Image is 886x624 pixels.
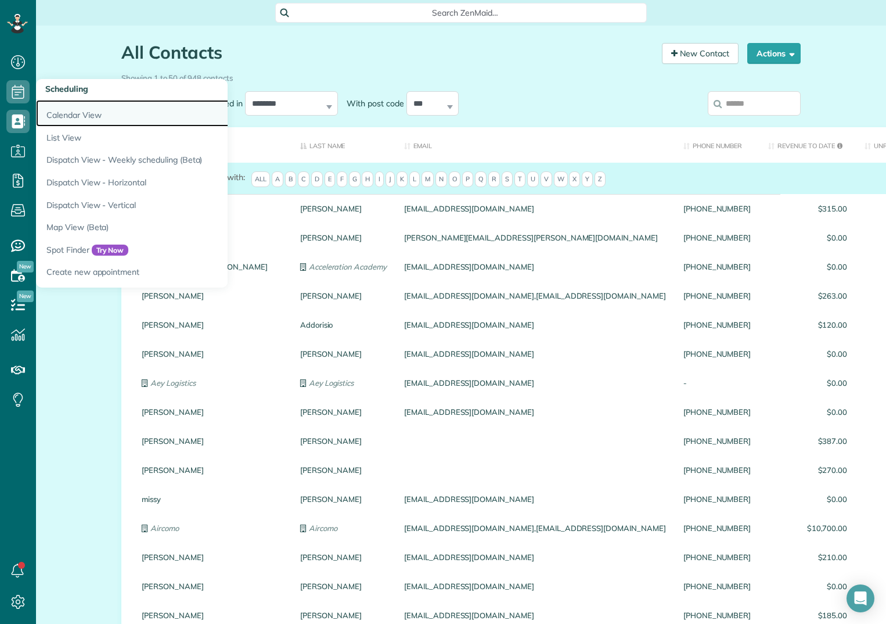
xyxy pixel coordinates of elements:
span: K [397,171,408,188]
span: $270.00 [768,466,847,474]
a: [PERSON_NAME] [142,350,283,358]
span: $10,700.00 [768,524,847,532]
div: Showing 1 to 50 of 948 contacts [121,68,801,84]
label: With post code [338,98,406,109]
a: [PERSON_NAME] [300,437,387,445]
a: [PERSON_NAME] [300,495,387,503]
th: Last Name: activate to sort column descending [291,127,395,163]
span: $315.00 [768,205,847,213]
a: [PERSON_NAME] [142,611,283,619]
a: [PERSON_NAME] [300,408,387,416]
span: $0.00 [768,582,847,590]
a: [PERSON_NAME] [142,466,283,474]
div: [EMAIL_ADDRESS][DOMAIN_NAME] [395,485,675,514]
span: U [527,171,539,188]
a: Aey Logistics [300,379,387,387]
div: [EMAIL_ADDRESS][DOMAIN_NAME] [395,572,675,601]
div: [PHONE_NUMBER] [675,281,759,310]
span: G [349,171,361,188]
div: [PHONE_NUMBER] [675,456,759,485]
th: Phone number: activate to sort column ascending [675,127,759,163]
a: [PERSON_NAME] [142,553,283,561]
span: $0.00 [768,495,847,503]
a: Addorisio [300,321,387,329]
span: Q [475,171,487,188]
div: [PERSON_NAME][EMAIL_ADDRESS][PERSON_NAME][DOMAIN_NAME] [395,223,675,252]
span: F [337,171,347,188]
a: Dispatch View - Vertical [36,194,326,217]
a: Create new appointment [36,261,326,288]
a: [PERSON_NAME] [142,321,283,329]
span: $0.00 [768,408,847,416]
span: $0.00 [768,350,847,358]
div: [PHONE_NUMBER] [675,572,759,601]
span: I [375,171,384,188]
span: Z [595,171,606,188]
div: Open Intercom Messenger [847,584,874,612]
div: [PHONE_NUMBER] [675,485,759,514]
h1: All Contacts [121,43,653,62]
div: [PHONE_NUMBER] [675,252,759,281]
span: $0.00 [768,234,847,242]
span: All [251,171,270,188]
span: New [17,291,34,302]
span: $120.00 [768,321,847,329]
div: [EMAIL_ADDRESS][DOMAIN_NAME],[EMAIL_ADDRESS][DOMAIN_NAME] [395,281,675,310]
div: [PHONE_NUMBER] [675,397,759,426]
span: $0.00 [768,379,847,387]
a: Acceleration Academy [300,263,387,271]
a: [PERSON_NAME] [142,582,283,590]
span: S [502,171,513,188]
a: Aey Logistics [142,379,283,387]
div: [PHONE_NUMBER] [675,339,759,368]
span: $263.00 [768,292,847,300]
div: [EMAIL_ADDRESS][DOMAIN_NAME] [395,368,675,397]
div: [PHONE_NUMBER] [675,223,759,252]
a: Dispatch View - Horizontal [36,171,326,194]
a: [PERSON_NAME] [142,437,283,445]
a: [PERSON_NAME] [300,234,387,242]
span: $0.00 [768,263,847,271]
span: C [298,171,309,188]
span: J [386,171,395,188]
div: [EMAIL_ADDRESS][DOMAIN_NAME] [395,339,675,368]
a: [PERSON_NAME] [300,582,387,590]
span: X [569,171,580,188]
em: Aey Logistics [150,378,196,388]
div: - [675,368,759,397]
div: [PHONE_NUMBER] [675,426,759,456]
span: W [554,171,568,188]
th: Email: activate to sort column ascending [395,127,675,163]
span: $185.00 [768,611,847,619]
a: [PERSON_NAME] [300,553,387,561]
a: [PERSON_NAME] [300,292,387,300]
div: [EMAIL_ADDRESS][DOMAIN_NAME] [395,310,675,339]
a: Map View (Beta) [36,216,326,239]
div: [EMAIL_ADDRESS][DOMAIN_NAME] [395,252,675,281]
a: New Contact [662,43,739,64]
span: P [462,171,473,188]
span: B [285,171,296,188]
div: [EMAIL_ADDRESS][DOMAIN_NAME],[EMAIL_ADDRESS][DOMAIN_NAME] [395,514,675,543]
em: Aircomo [150,523,179,533]
span: New [17,261,34,272]
div: [PHONE_NUMBER] [675,194,759,223]
div: [EMAIL_ADDRESS][DOMAIN_NAME] [395,194,675,223]
a: Aircomo [142,524,283,532]
a: missy [142,495,283,503]
a: Spot FinderTry Now [36,239,326,261]
span: A [272,171,283,188]
span: Try Now [92,245,129,256]
div: [PHONE_NUMBER] [675,310,759,339]
div: [PHONE_NUMBER] [675,514,759,543]
span: R [488,171,500,188]
a: Dispatch View - Weekly scheduling (Beta) [36,149,326,171]
span: T [514,171,525,188]
a: [PERSON_NAME] [300,350,387,358]
span: L [409,171,420,188]
span: H [362,171,373,188]
a: [PERSON_NAME] [142,292,283,300]
a: [PERSON_NAME] [142,408,283,416]
span: M [422,171,434,188]
em: Aircomo [309,523,337,533]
